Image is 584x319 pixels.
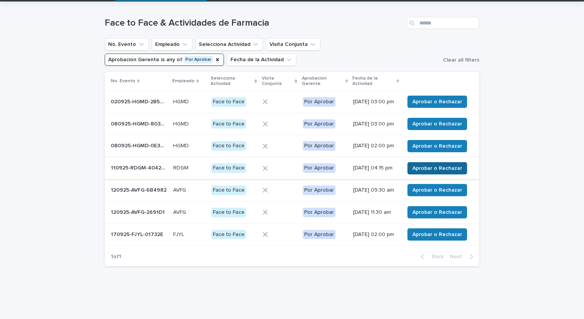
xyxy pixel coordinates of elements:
span: Aprobar o Rechazar [412,142,462,150]
div: Face to Face [211,141,246,151]
p: 120925-AVFG-6B4982 [111,186,168,194]
p: 080925-HGMD-803ACD [111,119,169,127]
p: FJYL [173,230,186,238]
button: Aprobar o Rechazar [407,184,467,196]
p: Empleado [172,77,195,85]
p: RDGM [173,163,190,171]
p: 1 of 1 [105,247,127,266]
p: [DATE] 11:30 am [353,209,398,216]
p: [DATE] 04:15 pm [353,165,398,171]
tr: 080925-HGMD-803ACD080925-HGMD-803ACD HGMDHGMD Face to FacePor Aprobar[DATE] 03:00 pmAprobar o Rec... [105,113,479,135]
div: Face to Face [211,230,246,239]
p: HGMD [173,97,190,105]
span: Aprobar o Rechazar [412,231,462,238]
tr: 080925-HGMD-0E38C7080925-HGMD-0E38C7 HGMDHGMD Face to FacePor Aprobar[DATE] 02:00 pmAprobar o Rec... [105,135,479,157]
p: [DATE] 02:00 pm [353,231,398,238]
tr: 120925-AVFG-2691D1120925-AVFG-2691D1 AVFGAVFG Face to FacePor Aprobar[DATE] 11:30 amAprobar o Rec... [105,201,479,223]
p: [DATE] 09:30 am [353,187,398,194]
p: [DATE] 03:00 pm [353,121,398,127]
button: Aprobar o Rechazar [407,206,467,218]
span: Clear all filters [443,57,479,63]
button: Aprobar o Rechazar [407,140,467,152]
div: Face to Face [211,208,246,217]
button: No. Evento [105,38,149,50]
p: 080925-HGMD-0E38C7 [111,141,169,149]
div: Face to Face [211,97,246,107]
p: 020925-HGMD-2B5DCE [111,97,169,105]
p: Aprobacion Gerente [302,74,344,88]
button: Clear all filters [440,54,479,66]
p: AVFG [173,208,188,216]
tr: 110925-RDGM-40426B110925-RDGM-40426B RDGMRDGM Face to FacePor Aprobar[DATE] 04:15 pmAprobar o Rec... [105,157,479,179]
tr: 170925-FJYL-01732E170925-FJYL-01732E FJYLFJYL Face to FacePor Aprobar[DATE] 02:00 pmAprobar o Rec... [105,223,479,246]
button: Aprobar o Rechazar [407,96,467,108]
span: Back [427,254,444,259]
button: Next [447,253,479,260]
button: Aprobar o Rechazar [407,228,467,241]
div: Face to Face [211,163,246,173]
p: No. Evento [111,77,135,85]
button: Empleado [152,38,192,50]
button: Selecciona Actividad [195,38,263,50]
h1: Face to Face & Actividades de Farmacia [105,18,404,29]
p: HGMD [173,141,190,149]
p: Visita Conjunta [262,74,293,88]
button: Back [415,253,447,260]
button: Aprobacion Gerente [105,54,224,66]
span: Aprobar o Rechazar [412,164,462,172]
div: Por Aprobar [303,163,336,173]
button: Fecha de la Actividad [227,54,296,66]
p: [DATE] 03:00 pm [353,99,398,105]
p: 170925-FJYL-01732E [111,230,165,238]
div: Por Aprobar [303,208,336,217]
tr: 120925-AVFG-6B4982120925-AVFG-6B4982 AVFGAVFG Face to FacePor Aprobar[DATE] 09:30 amAprobar o Rec... [105,179,479,201]
p: Fecha de la Actividad [352,74,395,88]
span: Aprobar o Rechazar [412,120,462,128]
p: Selecciona Actividad [211,74,253,88]
div: Face to Face [211,119,246,129]
span: Next [450,254,467,259]
div: Por Aprobar [303,97,336,107]
span: Aprobar o Rechazar [412,208,462,216]
p: HGMD [173,119,190,127]
button: Aprobar o Rechazar [407,118,467,130]
tr: 020925-HGMD-2B5DCE020925-HGMD-2B5DCE HGMDHGMD Face to FacePor Aprobar[DATE] 03:00 pmAprobar o Rec... [105,91,479,113]
p: 110925-RDGM-40426B [111,163,169,171]
button: Aprobar o Rechazar [407,162,467,174]
div: Face to Face [211,186,246,195]
span: Aprobar o Rechazar [412,98,462,106]
button: Visita Conjunta [266,38,320,50]
span: Aprobar o Rechazar [412,186,462,194]
div: Por Aprobar [303,141,336,151]
input: Search [407,17,479,29]
p: AVFG [173,186,188,194]
div: Por Aprobar [303,230,336,239]
p: 120925-AVFG-2691D1 [111,208,166,216]
div: Por Aprobar [303,186,336,195]
p: [DATE] 02:00 pm [353,143,398,149]
div: Por Aprobar [303,119,336,129]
